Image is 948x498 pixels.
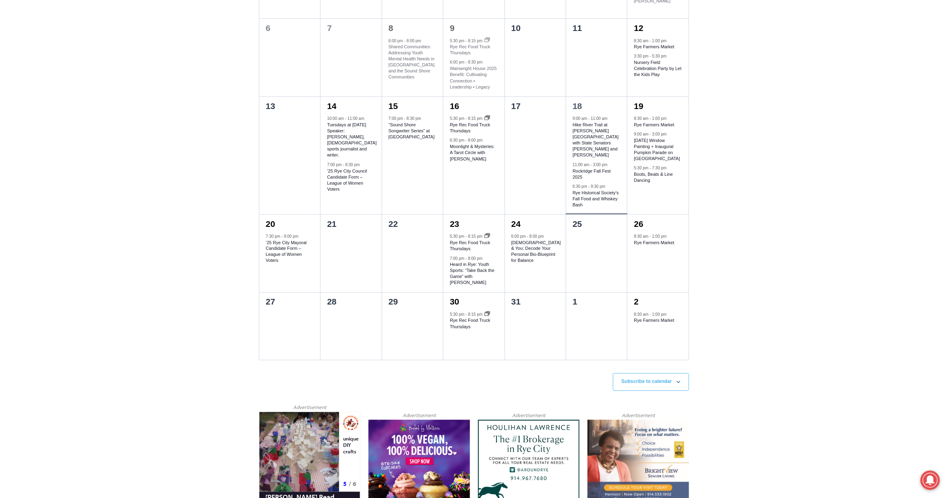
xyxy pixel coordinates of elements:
[634,235,648,239] time: 8:30 am
[652,117,666,121] time: 1:00 pm
[634,44,674,49] a: Rye Farmers Market
[530,235,544,239] time: 8:00 pm
[652,54,666,59] time: 5:30 pm
[389,39,403,43] time: 6:00 pm
[468,313,482,317] time: 8:15 pm
[652,235,666,239] time: 1:00 pm
[650,39,651,43] span: -
[466,60,467,65] span: -
[450,297,459,307] a: 30
[573,122,619,158] a: Hike River Trail at [PERSON_NAME][GEOGRAPHIC_DATA] with State Senators [PERSON_NAME] and [PERSON_...
[389,297,398,307] time: 29
[652,313,666,317] time: 1:00 pm
[573,190,619,208] a: Rye Historical Society’s Fall Food and Whiskey Bash
[395,412,444,420] span: Advertisement
[450,39,464,43] time: 5:30 pm
[194,78,390,100] a: Intern @ [DOMAIN_NAME]
[84,68,88,76] div: 5
[282,235,283,239] span: -
[284,235,298,239] time: 9:00 pm
[634,60,681,77] a: Nursery Field Celebration Party by Let the Kids Play
[466,117,467,121] span: -
[634,132,648,137] time: 9:00 am
[203,0,381,78] div: "I learned about the history of a place I’d honestly never considered even as a resident of [GEOG...
[573,169,611,180] a: Rockridge Fall Fest 2025
[511,101,521,111] time: 17
[634,172,673,183] a: Boots, Beats & Line Dancing
[468,257,482,261] time: 8:00 pm
[466,39,467,43] span: -
[527,235,528,239] span: -
[266,219,275,228] a: 20
[650,313,651,317] span: -
[285,404,334,412] span: Advertisement
[450,219,459,228] a: 23
[650,54,651,59] span: -
[621,379,672,385] button: Subscribe to calendar
[6,81,88,99] h4: [PERSON_NAME] Read Sanctuary Fall Fest: [DATE]
[466,138,467,143] span: -
[614,412,663,420] span: Advertisement
[573,163,590,167] time: 11:00 am
[634,122,674,128] a: Rye Farmers Market
[327,23,332,33] time: 7
[407,39,421,43] time: 8:00 pm
[450,318,490,329] a: Rye Rec Food Truck Thursdays
[327,219,336,228] time: 21
[266,101,275,111] time: 13
[450,257,464,261] time: 7:00 pm
[450,44,490,56] a: Rye Rec Food Truck Thursdays
[327,101,336,111] a: 14
[591,185,605,189] time: 9:30 pm
[468,117,482,121] time: 8:15 pm
[588,117,590,121] span: -
[211,80,373,98] span: Intern @ [DOMAIN_NAME]
[327,169,367,192] a: ’25 Rye City Council Candidate Form – League of Women Voters
[650,166,651,171] span: -
[511,23,521,33] time: 10
[634,54,648,59] time: 3:30 pm
[588,185,590,189] span: -
[389,101,398,111] a: 15
[450,23,455,33] a: 9
[450,144,495,161] a: Moonlight & Mysteries: A Tarot Circle with [PERSON_NAME]
[348,117,364,121] time: 11:00 am
[407,117,421,121] time: 8:30 pm
[573,117,587,121] time: 9:00 am
[634,240,674,245] a: Rye Farmers Market
[404,39,406,43] span: -
[450,60,464,65] time: 6:00 pm
[450,101,459,111] a: 16
[389,122,435,140] a: “Sound Shore Songwriter Series” at [GEOGRAPHIC_DATA]
[511,235,526,239] time: 6:00 pm
[468,39,482,43] time: 8:15 pm
[634,166,648,171] time: 5:30 pm
[634,23,643,33] a: 12
[450,138,464,143] time: 6:30 pm
[511,297,521,307] time: 31
[650,235,651,239] span: -
[404,117,406,121] span: -
[593,163,608,167] time: 3:00 pm
[0,80,101,100] a: [PERSON_NAME] Read Sanctuary Fall Fest: [DATE]
[450,122,490,134] a: Rye Rec Food Truck Thursdays
[450,117,464,121] time: 5:30 pm
[90,68,92,76] div: /
[504,412,553,420] span: Advertisement
[573,219,582,228] time: 25
[389,219,398,228] time: 22
[327,163,342,167] time: 7:00 pm
[266,235,280,239] time: 7:30 pm
[652,132,666,137] time: 3:00 pm
[450,235,464,239] time: 5:30 pm
[573,101,582,111] a: 18
[450,66,497,90] a: Wainwright House 2025 Benefit: Cultivating Connection • Leadership • Legacy
[389,23,393,33] a: 8
[466,235,467,239] span: -
[468,235,482,239] time: 8:15 pm
[345,117,346,121] span: -
[450,240,490,251] a: Rye Rec Food Truck Thursdays
[634,138,680,162] a: [DATE] Window Painting + Inaugural Pumpkin Parade on [GEOGRAPHIC_DATA]
[650,132,651,137] span: -
[650,117,651,121] span: -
